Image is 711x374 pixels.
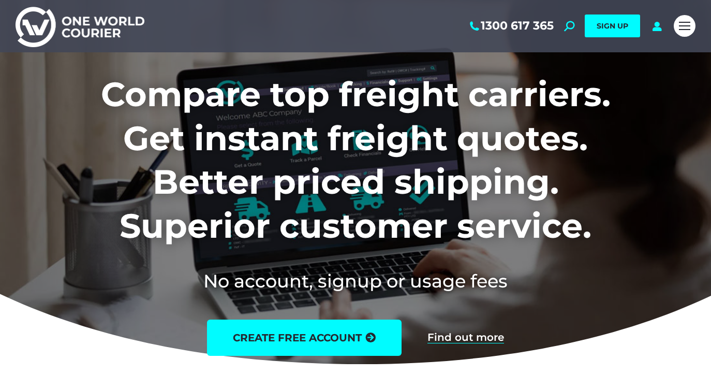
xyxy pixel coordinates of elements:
a: 1300 617 365 [468,19,554,33]
h2: No account, signup or usage fees [33,268,679,294]
span: SIGN UP [597,21,628,31]
h1: Compare top freight carriers. Get instant freight quotes. Better priced shipping. Superior custom... [33,73,679,248]
img: One World Courier [16,5,144,47]
a: Find out more [427,332,504,343]
a: SIGN UP [585,15,640,37]
a: create free account [207,320,402,356]
a: Mobile menu icon [674,15,695,37]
